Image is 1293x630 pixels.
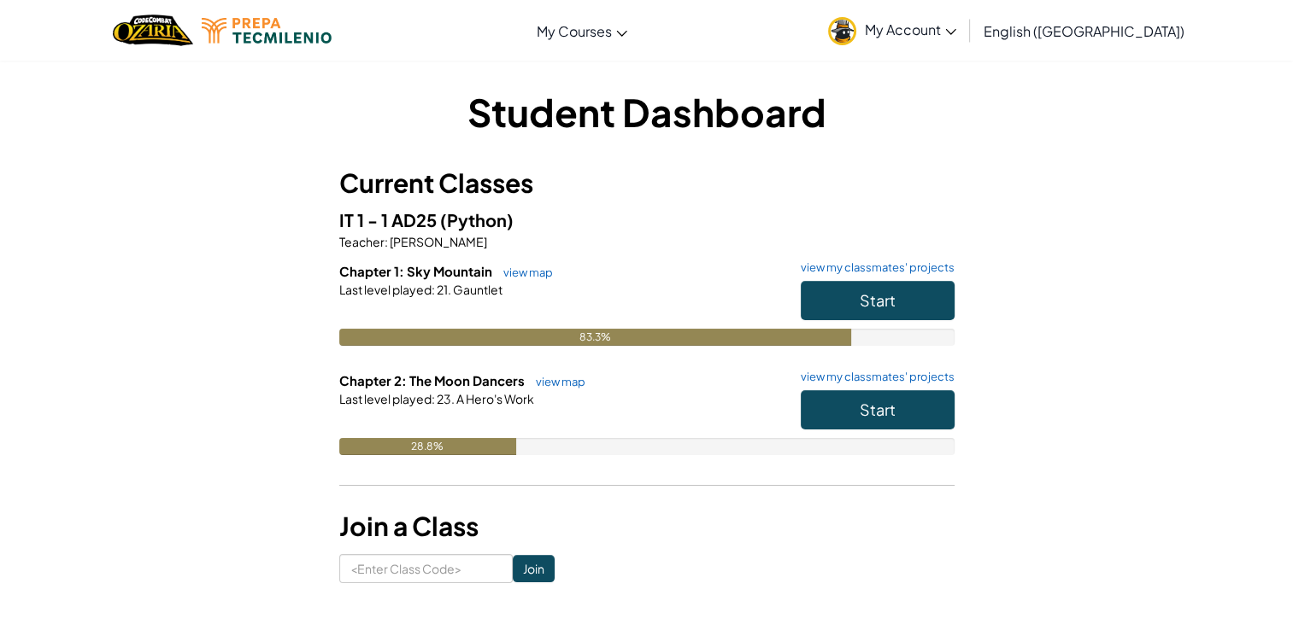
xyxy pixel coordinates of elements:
a: Ozaria by CodeCombat logo [113,13,192,48]
span: My Account [865,20,956,38]
img: Home [113,13,192,48]
div: 28.8% [339,438,516,455]
span: [PERSON_NAME] [388,234,487,249]
h1: Student Dashboard [339,85,955,138]
span: My Courses [537,22,612,40]
span: A Hero's Work [455,391,534,406]
a: view map [527,375,585,388]
span: Last level played [339,391,432,406]
a: English ([GEOGRAPHIC_DATA]) [975,8,1193,54]
span: IT 1 - 1 AD25 [339,209,440,230]
span: : [432,282,435,297]
img: Tecmilenio logo [202,18,332,44]
button: Start [801,390,955,429]
h3: Current Classes [339,164,955,202]
input: Join [513,555,555,582]
span: (Python) [440,209,514,230]
div: 83.3% [339,329,852,346]
button: Start [801,281,955,320]
input: <Enter Class Code> [339,554,513,583]
span: English ([GEOGRAPHIC_DATA]) [984,22,1184,40]
span: : [385,234,388,249]
span: : [432,391,435,406]
span: Teacher [339,234,385,249]
a: view my classmates' projects [792,371,955,382]
span: Chapter 1: Sky Mountain [339,263,495,279]
span: 23. [435,391,455,406]
span: Start [860,400,896,419]
span: Gauntlet [451,282,503,297]
span: 21. [435,282,451,297]
img: avatar [828,17,856,45]
span: Last level played [339,282,432,297]
a: My Courses [528,8,636,54]
h3: Join a Class [339,507,955,545]
span: Start [860,290,896,310]
a: view map [495,265,553,279]
a: view my classmates' projects [792,262,955,273]
span: Chapter 2: The Moon Dancers [339,372,527,388]
a: My Account [820,3,965,57]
